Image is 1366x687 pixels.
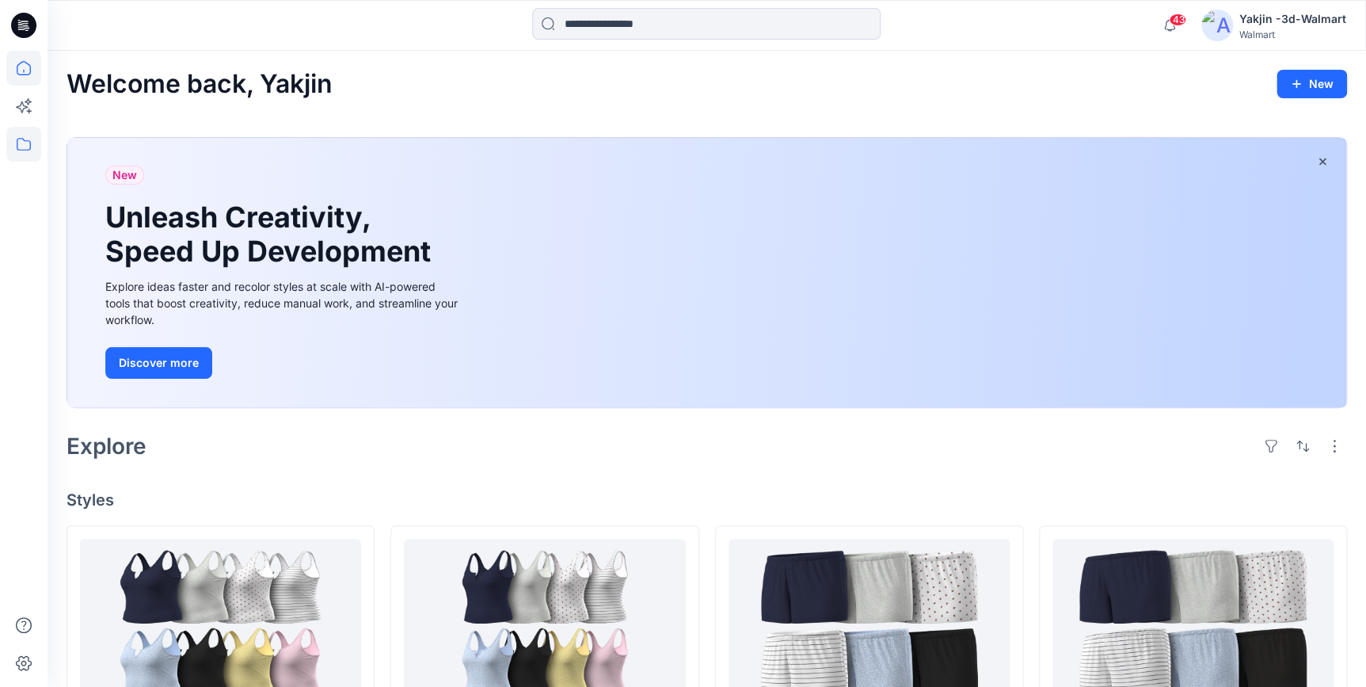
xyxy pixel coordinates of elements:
[112,166,137,185] span: New
[67,433,146,459] h2: Explore
[105,200,438,269] h1: Unleash Creativity, Speed Up Development
[1239,10,1346,29] div: Yakjin -3d-Walmart
[1169,13,1186,26] span: 43
[1239,29,1346,40] div: Walmart
[1201,10,1233,41] img: avatar
[105,347,212,379] button: Discover more
[105,347,462,379] a: Discover more
[67,490,1347,510] h4: Styles
[105,278,462,328] div: Explore ideas faster and recolor styles at scale with AI-powered tools that boost creativity, red...
[1277,70,1347,98] button: New
[67,70,333,99] h2: Welcome back, Yakjin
